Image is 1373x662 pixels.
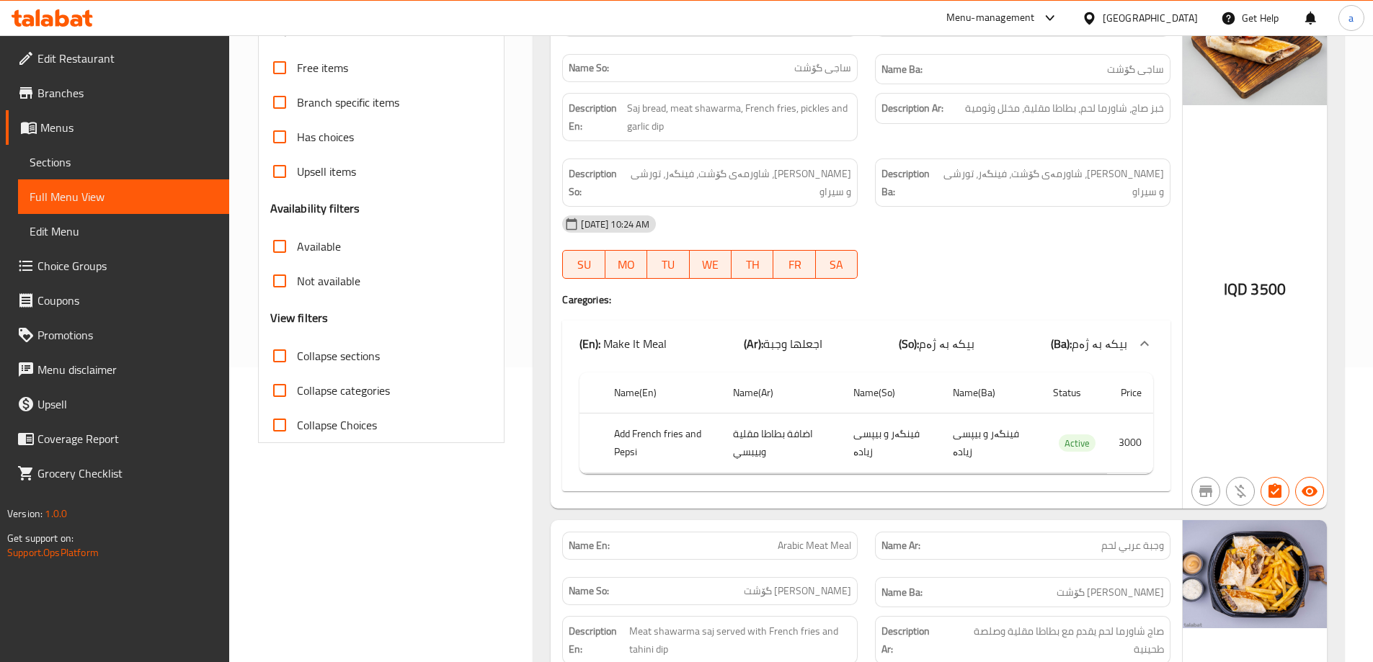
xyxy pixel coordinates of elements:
span: Upsell items [297,163,356,180]
a: Edit Menu [18,214,229,249]
span: [PERSON_NAME] گۆشت [744,583,851,599]
table: choices table [579,372,1153,474]
a: Full Menu View [18,179,229,214]
span: IQD [1224,275,1248,303]
span: Choice Groups [37,257,218,274]
th: Add French fries and Pepsi [603,413,721,473]
span: a [1348,10,1354,26]
a: Coverage Report [6,421,229,456]
b: (Ba): [1051,333,1072,354]
span: Active [1059,435,1096,452]
span: Available [297,238,341,255]
div: Active [1059,434,1096,452]
b: (En): [579,333,600,354]
span: 1.0.0 [45,504,67,523]
span: صاج شاورما لحم يقدم مع بطاطا مقلية وصلصة طحينية [946,622,1164,658]
span: Not available [297,272,360,290]
a: Coupons [6,283,229,318]
h4: Caregories: [562,292,1170,307]
span: Upsell [37,395,218,413]
td: فینگەر و بیپسی زیادە [842,413,942,473]
strong: Name Ba: [881,61,923,79]
b: (Ar): [744,333,763,354]
span: Grocery Checklist [37,465,218,482]
button: Not branch specific item [1191,477,1220,506]
span: Sections [30,153,218,171]
div: (En): Make It Meal(Ar):اجعلها وجبة(So):بیکە بە ژەم(Ba):بیکە بە ژەم [562,321,1170,367]
a: Menus [6,110,229,145]
span: Edit Restaurant [37,50,218,67]
span: Collapse Choices [297,416,377,434]
span: Version: [7,504,43,523]
strong: Description En: [569,622,626,658]
td: اضافة بطاطا مقلية وبيبسي [721,413,842,473]
span: [PERSON_NAME] گۆشت [1057,583,1164,601]
span: بیکە بە ژەم [1072,333,1127,354]
a: Choice Groups [6,249,229,283]
span: وجبة عربي لحم [1101,538,1164,553]
span: بیکە بە ژەم [919,333,974,354]
span: TH [737,254,768,275]
span: Coverage Report [37,430,218,447]
strong: Name So: [569,61,609,76]
span: Branch specific items [297,94,399,111]
span: 3500 [1250,275,1286,303]
strong: Name Ba: [881,583,923,601]
span: Collapse sections [297,347,380,364]
span: SU [569,254,599,275]
a: Grocery Checklist [6,456,229,491]
span: Edit Menu [30,223,218,240]
td: 3000 [1107,413,1153,473]
span: MO [611,254,641,275]
button: SA [816,250,858,279]
span: [DATE] 10:24 AM [575,218,655,231]
span: خبز صاج، شاورما لحم، بطاطا مقلية، مخلل وثومية [965,99,1164,117]
div: [GEOGRAPHIC_DATA] [1103,10,1198,26]
strong: Name En: [569,538,610,553]
strong: Description So: [569,165,624,200]
span: Menu disclaimer [37,361,218,378]
span: Get support on: [7,529,74,547]
span: SA [822,254,852,275]
span: Meat shawarma saj served with French fries and tahini dip [629,622,852,658]
p: Make It Meal [579,335,667,352]
span: TU [653,254,683,275]
strong: Description Ar: [881,99,943,117]
button: MO [605,250,647,279]
th: Name(Ba) [941,372,1041,413]
strong: Name Ar: [881,538,920,553]
button: FR [773,250,815,279]
button: TH [732,250,773,279]
th: Name(Ar) [721,372,842,413]
img: %D9%88%D8%AC%D8%A8%D8%A9_%D8%B9%D8%B1%D8%A8%D9%8A_%D9%84%D8%AD%D9%85638906775403371768.jpg [1183,520,1327,628]
span: Collapse categories [297,382,390,399]
span: نانی ساج، شاورمەی گۆشت، فینگەر، تورشی و سیراو [628,165,851,200]
span: Branches [37,84,218,102]
div: Menu-management [946,9,1035,27]
th: Price [1107,372,1153,413]
span: Free items [297,59,348,76]
a: Upsell [6,387,229,421]
span: Menus [40,119,218,136]
b: (So): [899,333,919,354]
span: Arabic Meat Meal [778,538,851,553]
strong: Description Ar: [881,622,942,658]
span: Coupons [37,292,218,309]
a: Menu disclaimer [6,352,229,387]
span: اجعلها وجبة [763,333,822,354]
a: Branches [6,76,229,110]
button: WE [690,250,732,279]
span: نانی ساج، شاورمەی گۆشت، فینگەر، تورشی و سیراو [941,165,1164,200]
strong: Name So: [569,583,609,599]
th: Name(So) [842,372,942,413]
a: Promotions [6,318,229,352]
span: FR [779,254,809,275]
a: Support.OpsPlatform [7,543,99,562]
th: Status [1041,372,1107,413]
th: Name(En) [603,372,721,413]
h3: Availability filters [270,200,360,217]
strong: Description En: [569,99,624,135]
span: Saj bread, meat shawarma, French fries, pickles and garlic dip [627,99,851,135]
span: Full Menu View [30,188,218,205]
span: Promotions [37,326,218,344]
